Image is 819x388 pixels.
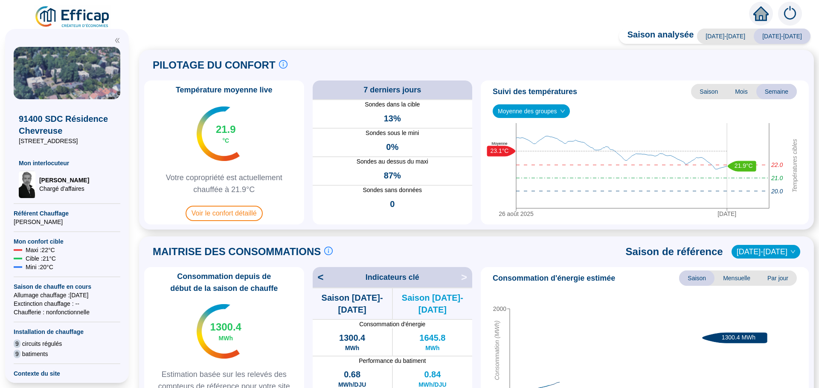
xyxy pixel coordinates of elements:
[197,106,240,161] img: indicateur températures
[498,105,565,118] span: Moyenne des groupes
[19,113,115,137] span: 91400 SDC Résidence Chevreuse
[384,112,401,124] span: 13%
[461,270,472,284] span: >
[313,100,473,109] span: Sondes dans la cible
[366,271,419,283] span: Indicateurs clé
[14,282,120,291] span: Saison de chauffe en cours
[14,328,120,336] span: Installation de chauffage
[697,29,754,44] span: [DATE]-[DATE]
[14,209,120,218] span: Référent Chauffage
[153,245,321,259] span: MAITRISE DES CONSOMMATIONS
[14,350,20,358] span: 9
[148,270,301,294] span: Consommation depuis de début de la saison de chauffe
[19,159,115,167] span: Mon interlocuteur
[393,292,472,316] span: Saison [DATE]-[DATE]
[313,129,473,138] span: Sondes sous le mini
[791,139,798,193] tspan: Températures cibles
[726,84,756,99] span: Mois
[386,141,398,153] span: 0%
[494,321,500,380] tspan: Consommation (MWh)
[186,206,263,221] span: Voir le confort détaillé
[26,246,55,254] span: Maxi : 22 °C
[14,369,120,378] span: Contexte du site
[390,198,395,210] span: 0
[26,263,53,271] span: Mini : 20 °C
[493,272,615,284] span: Consommation d'énergie estimée
[22,339,62,348] span: circuits régulés
[22,350,48,358] span: batiments
[339,332,365,344] span: 1300.4
[493,86,577,98] span: Suivi des températures
[771,175,783,181] tspan: 21.0
[14,339,20,348] span: 9
[691,84,726,99] span: Saison
[14,291,120,299] span: Allumage chauffage : [DATE]
[216,123,236,136] span: 21.9
[19,137,115,145] span: [STREET_ADDRESS]
[313,270,324,284] span: <
[425,344,439,352] span: MWh
[491,147,509,154] text: 23.1°C
[313,292,392,316] span: Saison [DATE]-[DATE]
[756,84,797,99] span: Semaine
[14,299,120,308] span: Exctinction chauffage : --
[626,245,723,259] span: Saison de référence
[384,170,401,181] span: 87%
[790,249,796,254] span: down
[679,270,714,286] span: Saison
[279,60,288,69] span: info-circle
[39,184,89,193] span: Chargé d'affaires
[424,368,441,380] span: 0.84
[197,304,240,359] img: indicateur températures
[737,245,795,258] span: 2022-2023
[39,176,89,184] span: [PERSON_NAME]
[324,247,333,255] span: info-circle
[722,334,755,341] text: 1300.4 MWh
[313,186,473,195] span: Sondes sans données
[344,368,360,380] span: 0.68
[26,254,56,263] span: Cible : 21 °C
[14,237,120,246] span: Mon confort cible
[499,210,534,217] tspan: 26 août 2025
[714,270,759,286] span: Mensuelle
[313,356,473,365] span: Performance du batiment
[753,6,769,21] span: home
[219,334,233,342] span: MWh
[491,141,507,146] text: Moyenne
[34,5,111,29] img: efficap energie logo
[14,308,120,316] span: Chaufferie : non fonctionnelle
[778,2,802,26] img: alerts
[735,162,753,169] text: 21.9°C
[560,109,565,114] span: down
[171,84,278,96] span: Température moyenne live
[148,172,301,195] span: Votre copropriété est actuellement chauffée à 21.9°C
[717,210,736,217] tspan: [DATE]
[313,157,473,166] span: Sondes au dessus du maxi
[363,84,421,96] span: 7 derniers jours
[114,37,120,43] span: double-left
[153,58,276,72] span: PILOTAGE DU CONFORT
[313,320,473,328] span: Consommation d'énergie
[771,162,783,169] tspan: 22.0
[14,218,120,226] span: [PERSON_NAME]
[759,270,797,286] span: Par jour
[754,29,810,44] span: [DATE]-[DATE]
[19,171,36,198] img: Chargé d'affaires
[619,29,694,44] span: Saison analysée
[493,305,506,312] tspan: 2000
[222,136,229,145] span: °C
[419,332,445,344] span: 1645.8
[345,344,359,352] span: MWh
[771,188,783,195] tspan: 20.0
[210,320,241,334] span: 1300.4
